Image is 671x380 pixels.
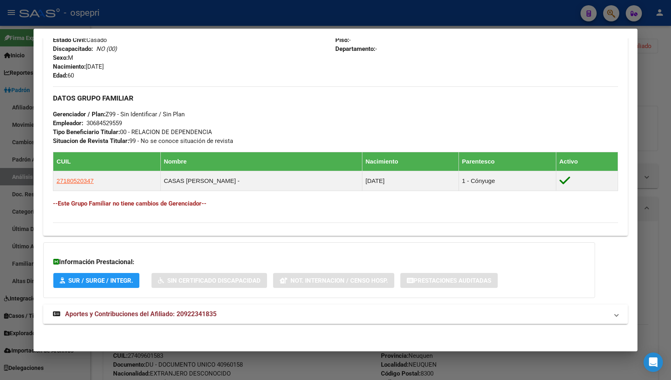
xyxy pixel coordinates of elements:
[160,152,362,171] th: Nombre
[53,128,212,136] span: 00 - RELACION DE DEPENDENCIA
[65,310,217,318] span: Aportes y Contribuciones del Afiliado: 20922341835
[53,54,68,61] strong: Sexo:
[53,111,105,118] strong: Gerenciador / Plan:
[400,273,498,288] button: Prestaciones Auditadas
[167,277,261,284] span: Sin Certificado Discapacidad
[335,36,351,44] span: -
[53,128,120,136] strong: Tipo Beneficiario Titular:
[53,54,73,61] span: M
[53,273,139,288] button: SUR / SURGE / INTEGR.
[273,273,394,288] button: Not. Internacion / Censo Hosp.
[53,36,107,44] span: Casado
[53,137,233,145] span: 99 - No se conoce situación de revista
[160,171,362,191] td: CASAS [PERSON_NAME] -
[556,152,618,171] th: Activo
[414,277,491,284] span: Prestaciones Auditadas
[644,353,663,372] div: Open Intercom Messenger
[96,45,117,52] i: NO (00)
[53,257,585,267] h3: Información Prestacional:
[335,45,375,52] strong: Departamento:
[362,171,459,191] td: [DATE]
[53,45,93,52] strong: Discapacitado:
[53,120,83,127] strong: Empleador:
[53,199,618,208] h4: --Este Grupo Familiar no tiene cambios de Gerenciador--
[53,94,618,103] h3: DATOS GRUPO FAMILIAR
[68,277,133,284] span: SUR / SURGE / INTEGR.
[43,304,628,324] mat-expansion-panel-header: Aportes y Contribuciones del Afiliado: 20922341835
[53,63,86,70] strong: Nacimiento:
[53,72,74,79] span: 60
[53,72,67,79] strong: Edad:
[53,36,86,44] strong: Estado Civil:
[290,277,388,284] span: Not. Internacion / Censo Hosp.
[362,152,459,171] th: Nacimiento
[53,137,129,145] strong: Situacion de Revista Titular:
[86,119,122,128] div: 30684529559
[151,273,267,288] button: Sin Certificado Discapacidad
[53,63,104,70] span: [DATE]
[335,45,377,52] span: -
[53,111,185,118] span: Z99 - Sin Identificar / Sin Plan
[459,171,556,191] td: 1 - Cónyuge
[53,152,160,171] th: CUIL
[57,177,94,184] span: 27180520347
[335,36,349,44] strong: Piso:
[459,152,556,171] th: Parentesco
